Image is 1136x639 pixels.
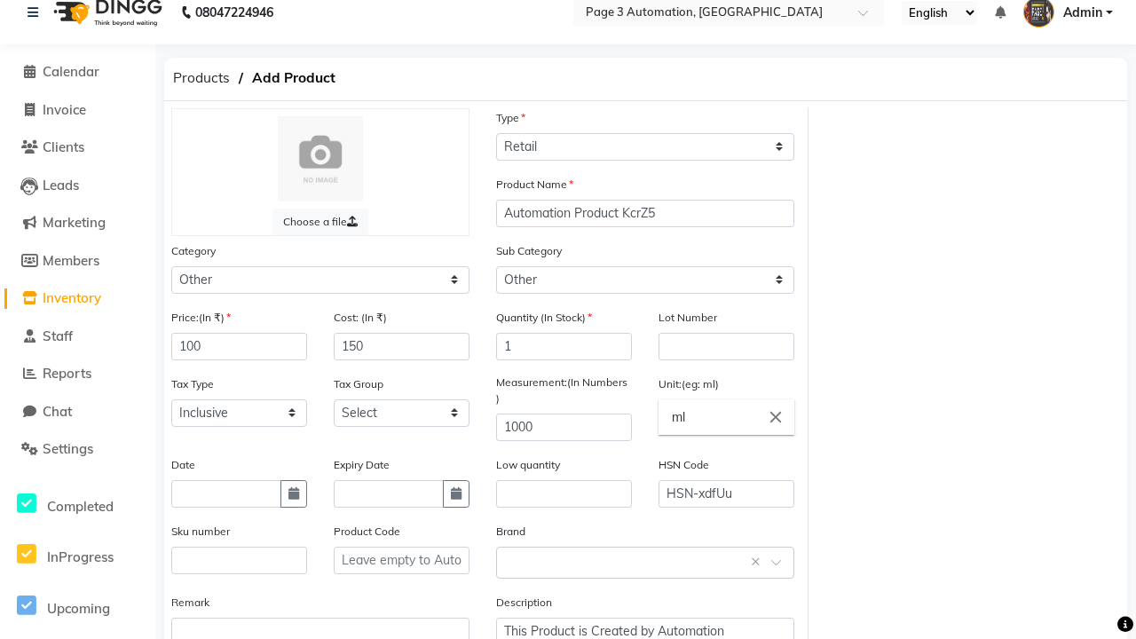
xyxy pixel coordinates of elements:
span: Settings [43,440,93,457]
label: Sub Category [496,243,562,259]
label: HSN Code [659,457,709,473]
a: Marketing [4,213,151,233]
label: Date [171,457,195,473]
span: Staff [43,327,73,344]
span: Completed [47,498,114,515]
span: Calendar [43,63,99,80]
label: Cost: (In ₹) [334,310,387,326]
span: Inventory [43,289,101,306]
label: Description [496,595,552,611]
a: Invoice [4,100,151,121]
label: Type [496,110,525,126]
span: Members [43,252,99,269]
label: Sku number [171,524,230,540]
img: Cinque Terre [278,116,363,201]
label: Tax Group [334,376,383,392]
label: Choose a file [272,209,368,235]
label: Price:(In ₹) [171,310,231,326]
label: Product Name [496,177,573,193]
input: Leave empty to Autogenerate [334,547,469,574]
label: Low quantity [496,457,560,473]
label: Unit:(eg: ml) [659,376,719,392]
a: Members [4,251,151,272]
a: Leads [4,176,151,196]
label: Lot Number [659,310,717,326]
a: Reports [4,364,151,384]
a: Clients [4,138,151,158]
label: Remark [171,595,209,611]
label: Product Code [334,524,400,540]
label: Brand [496,524,525,540]
i: Close [766,407,785,427]
a: Chat [4,402,151,422]
span: Admin [1063,4,1102,22]
span: Leads [43,177,79,193]
a: Staff [4,327,151,347]
label: Tax Type [171,376,214,392]
span: InProgress [47,548,114,565]
label: Category [171,243,216,259]
span: Clear all [751,553,766,572]
a: Calendar [4,62,151,83]
span: Products [164,62,239,94]
span: Marketing [43,214,106,231]
span: Invoice [43,101,86,118]
span: Reports [43,365,91,382]
a: Settings [4,439,151,460]
span: Upcoming [47,600,110,617]
a: Inventory [4,288,151,309]
label: Quantity (In Stock) [496,310,592,326]
label: Measurement:(In Numbers ) [496,375,632,406]
span: Clients [43,138,84,155]
span: Add Product [243,62,344,94]
label: Expiry Date [334,457,390,473]
span: Chat [43,403,72,420]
